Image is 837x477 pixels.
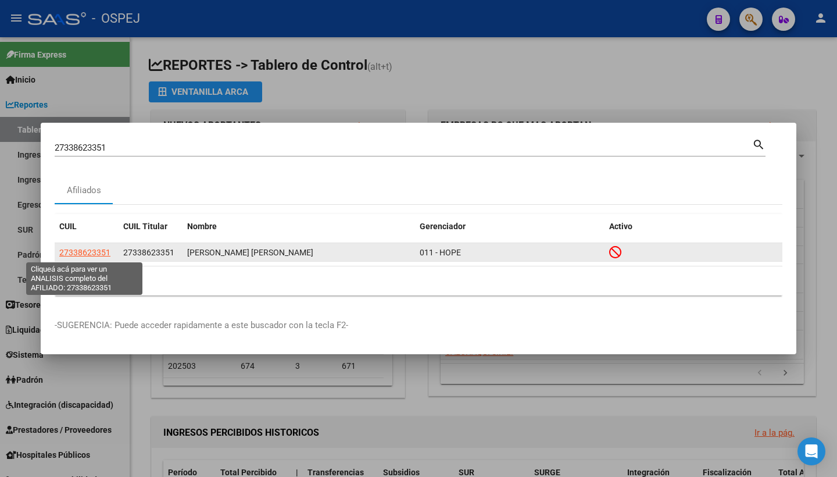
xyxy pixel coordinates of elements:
div: 1 total [55,266,782,296]
span: CUIL [59,222,77,231]
div: [PERSON_NAME] [PERSON_NAME] [187,246,410,259]
datatable-header-cell: Nombre [183,214,415,239]
mat-icon: search [752,137,766,151]
span: Nombre [187,222,217,231]
span: Gerenciador [420,222,466,231]
div: Open Intercom Messenger [797,437,825,465]
span: 011 - HOPE [420,248,461,257]
datatable-header-cell: CUIL [55,214,119,239]
datatable-header-cell: Gerenciador [415,214,604,239]
span: CUIL Titular [123,222,167,231]
datatable-header-cell: CUIL Titular [119,214,183,239]
div: Afiliados [67,184,101,197]
span: 27338623351 [123,248,174,257]
span: 27338623351 [59,248,110,257]
p: -SUGERENCIA: Puede acceder rapidamente a este buscador con la tecla F2- [55,319,782,332]
datatable-header-cell: Activo [604,214,782,239]
span: Activo [609,222,632,231]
